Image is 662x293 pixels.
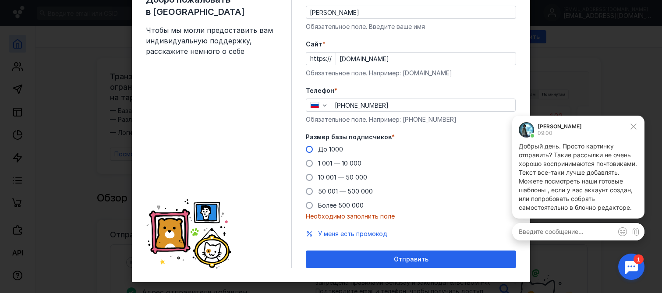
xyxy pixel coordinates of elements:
[318,201,364,209] span: Более 500 000
[34,13,78,18] div: [PERSON_NAME]
[318,173,367,181] span: 10 001 — 50 000
[306,212,516,221] div: Необходимо заполнить поле
[306,133,392,141] span: Размер базы подписчиков
[318,145,343,153] span: До 1000
[20,5,30,15] div: 1
[306,86,334,95] span: Телефон
[318,187,373,195] span: 50 001 — 500 000
[306,69,516,78] div: Обязательное поле. Например: [DOMAIN_NAME]
[15,31,135,101] p: Добрый день. Просто картинку отправить? Такие рассылки не очень хорошо воспринимаются почтовиками...
[306,22,516,31] div: Обязательное поле. Введите ваше имя
[146,25,277,56] span: Чтобы мы могли предоставить вам индивидуальную поддержку, расскажите немного о себе
[306,40,322,49] span: Cайт
[34,20,78,25] div: 09:00
[306,115,516,124] div: Обязательное поле. Например: [PHONE_NUMBER]
[318,159,361,167] span: 1 001 — 10 000
[318,229,387,238] button: У меня есть промокод
[394,256,428,263] span: Отправить
[306,251,516,268] button: Отправить
[318,230,387,237] span: У меня есть промокод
